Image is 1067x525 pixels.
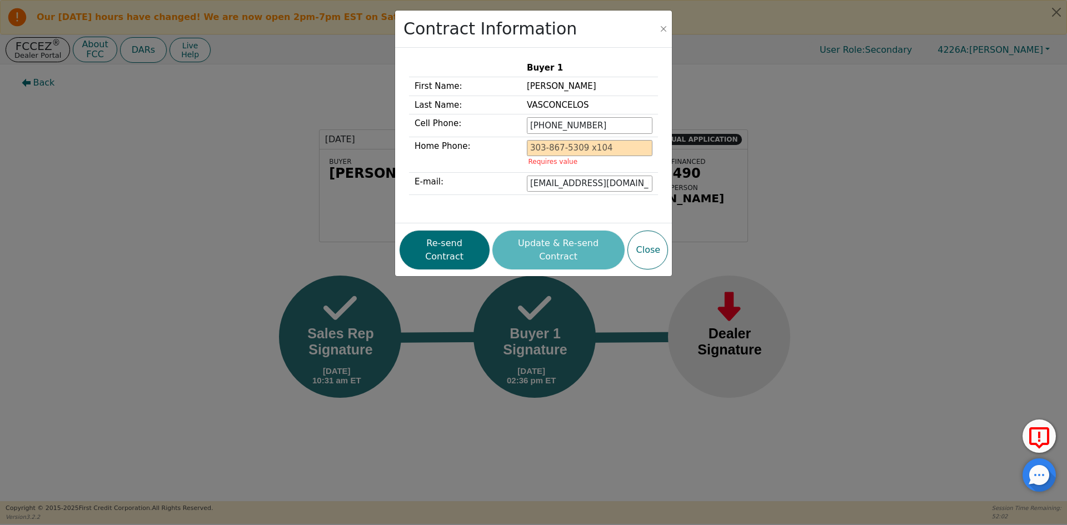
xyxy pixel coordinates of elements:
button: Close [658,23,669,34]
td: Last Name: [409,96,521,114]
td: E-mail: [409,172,521,195]
button: Re-send Contract [400,231,490,269]
input: 303-867-5309 x104 [527,140,652,157]
button: Report Error to FCC [1023,419,1056,453]
td: VASCONCELOS [521,96,658,114]
h2: Contract Information [403,19,577,39]
td: Home Phone: [409,137,521,172]
button: Close [627,231,668,269]
p: Requires value [528,159,651,165]
input: 303-867-5309 x104 [527,117,652,134]
th: Buyer 1 [521,59,658,77]
td: Cell Phone: [409,114,521,137]
td: [PERSON_NAME] [521,77,658,96]
td: First Name: [409,77,521,96]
